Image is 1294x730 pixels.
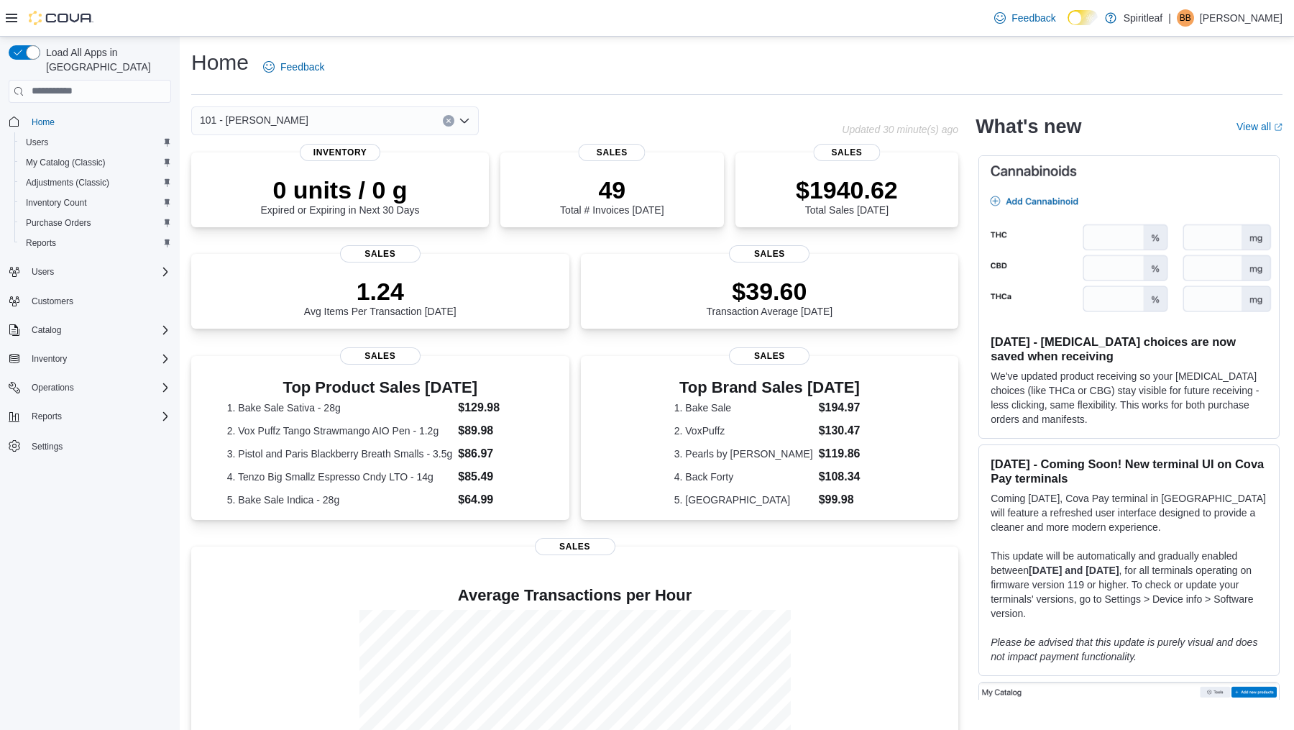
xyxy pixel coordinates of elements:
[560,175,664,204] p: 49
[20,154,111,171] a: My Catalog (Classic)
[26,321,67,339] button: Catalog
[26,321,171,339] span: Catalog
[443,115,454,127] button: Clear input
[20,194,93,211] a: Inventory Count
[40,45,171,74] span: Load All Apps in [GEOGRAPHIC_DATA]
[14,233,177,253] button: Reports
[14,193,177,213] button: Inventory Count
[26,408,171,425] span: Reports
[32,411,62,422] span: Reports
[26,379,80,396] button: Operations
[458,399,533,416] dd: $129.98
[26,137,48,148] span: Users
[991,369,1267,426] p: We've updated product receiving so your [MEDICAL_DATA] choices (like THCa or CBG) stay visible fo...
[32,441,63,452] span: Settings
[3,262,177,282] button: Users
[20,134,171,151] span: Users
[14,152,177,173] button: My Catalog (Classic)
[32,117,55,128] span: Home
[988,4,1061,32] a: Feedback
[458,445,533,462] dd: $86.97
[26,237,56,249] span: Reports
[20,174,171,191] span: Adjustments (Classic)
[729,347,809,365] span: Sales
[819,491,865,508] dd: $99.98
[261,175,420,204] p: 0 units / 0 g
[14,173,177,193] button: Adjustments (Classic)
[26,292,171,310] span: Customers
[674,493,813,507] dt: 5. [GEOGRAPHIC_DATA]
[1168,9,1171,27] p: |
[819,399,865,416] dd: $194.97
[26,437,171,455] span: Settings
[3,406,177,426] button: Reports
[304,277,456,317] div: Avg Items Per Transaction [DATE]
[26,177,109,188] span: Adjustments (Classic)
[14,132,177,152] button: Users
[458,491,533,508] dd: $64.99
[674,379,865,396] h3: Top Brand Sales [DATE]
[26,263,60,280] button: Users
[3,349,177,369] button: Inventory
[674,470,813,484] dt: 4. Back Forty
[280,60,324,74] span: Feedback
[304,277,456,306] p: 1.24
[29,11,93,25] img: Cova
[227,401,453,415] dt: 1. Bake Sale Sativa - 28g
[340,347,421,365] span: Sales
[26,157,106,168] span: My Catalog (Classic)
[991,457,1267,485] h3: [DATE] - Coming Soon! New terminal UI on Cova Pay terminals
[32,324,61,336] span: Catalog
[1236,121,1282,132] a: View allExternal link
[26,379,171,396] span: Operations
[579,144,646,161] span: Sales
[991,491,1267,534] p: Coming [DATE], Cova Pay terminal in [GEOGRAPHIC_DATA] will feature a refreshed user interface des...
[26,408,68,425] button: Reports
[26,113,171,131] span: Home
[26,350,73,368] button: Inventory
[26,217,91,229] span: Purchase Orders
[674,447,813,461] dt: 3. Pearls by [PERSON_NAME]
[26,438,68,455] a: Settings
[26,350,171,368] span: Inventory
[1200,9,1282,27] p: [PERSON_NAME]
[819,445,865,462] dd: $119.86
[227,424,453,438] dt: 2. Vox Puffz Tango Strawmango AIO Pen - 1.2g
[9,106,171,494] nav: Complex example
[257,53,330,81] a: Feedback
[3,291,177,311] button: Customers
[32,296,73,307] span: Customers
[729,245,809,263] span: Sales
[203,587,947,604] h4: Average Transactions per Hour
[32,353,67,365] span: Inventory
[191,48,249,77] h1: Home
[227,379,533,396] h3: Top Product Sales [DATE]
[200,111,308,129] span: 101 - [PERSON_NAME]
[976,115,1081,138] h2: What's new
[261,175,420,216] div: Expired or Expiring in Next 30 Days
[26,263,171,280] span: Users
[26,293,79,310] a: Customers
[20,214,97,232] a: Purchase Orders
[796,175,898,216] div: Total Sales [DATE]
[991,549,1267,621] p: This update will be automatically and gradually enabled between , for all terminals operating on ...
[227,493,453,507] dt: 5. Bake Sale Indica - 28g
[1177,9,1194,27] div: Bobby B
[535,538,615,555] span: Sales
[813,144,880,161] span: Sales
[20,174,115,191] a: Adjustments (Classic)
[458,422,533,439] dd: $89.98
[20,154,171,171] span: My Catalog (Classic)
[300,144,380,161] span: Inventory
[26,197,87,209] span: Inventory Count
[458,468,533,485] dd: $85.49
[1011,11,1055,25] span: Feedback
[32,382,74,393] span: Operations
[1124,9,1162,27] p: Spiritleaf
[674,424,813,438] dt: 2. VoxPuffz
[796,175,898,204] p: $1940.62
[227,447,453,461] dt: 3. Pistol and Paris Blackberry Breath Smalls - 3.5g
[674,401,813,415] dt: 1. Bake Sale
[227,470,453,484] dt: 4. Tenzo Big Smallz Espresso Cndy LTO - 14g
[20,134,54,151] a: Users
